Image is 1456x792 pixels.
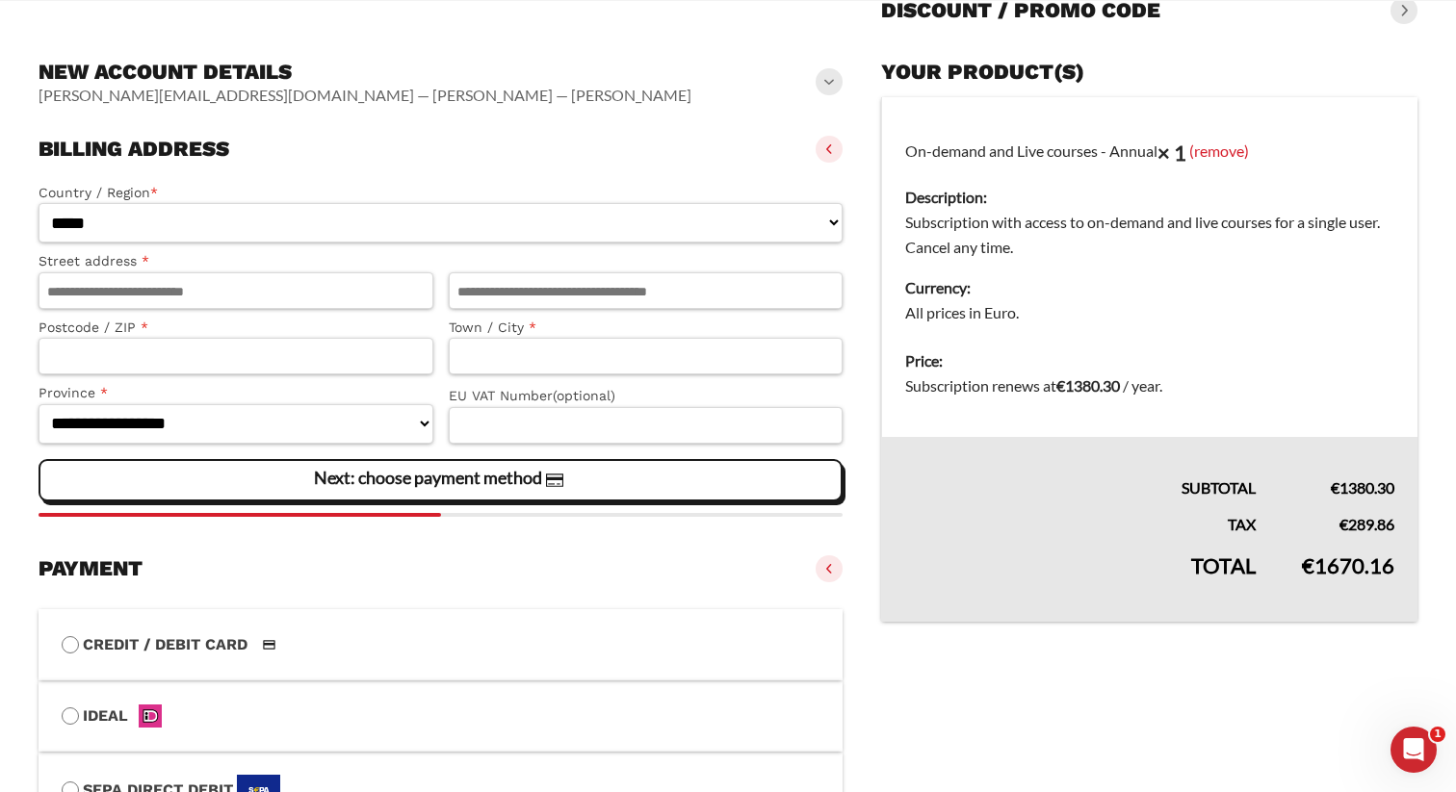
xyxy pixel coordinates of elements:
h3: Payment [39,555,143,582]
label: Street address [39,250,433,272]
strong: × 1 [1157,140,1186,166]
label: EU VAT Number [449,385,844,407]
img: iDEAL [132,704,168,728]
label: Town / City [449,317,844,339]
bdi: 289.86 [1339,515,1394,533]
bdi: 1380.30 [1056,376,1120,395]
vaadin-horizontal-layout: [PERSON_NAME][EMAIL_ADDRESS][DOMAIN_NAME] — [PERSON_NAME] — [PERSON_NAME] [39,86,691,105]
span: € [1302,552,1314,578]
dd: All prices in Euro. [905,300,1394,325]
label: Credit / Debit Card [62,632,819,657]
span: € [1331,478,1339,497]
bdi: 1380.30 [1331,478,1394,497]
th: Tax [882,500,1279,537]
span: Subscription renews at . [905,376,1162,395]
span: / year [1123,376,1159,395]
dt: Description: [905,185,1394,210]
span: (optional) [553,388,615,403]
label: Country / Region [39,182,843,204]
label: Province [39,382,433,404]
td: On-demand and Live courses - Annual [882,97,1417,338]
vaadin-button: Next: choose payment method [39,459,843,501]
img: Credit / Debit Card [251,633,287,656]
label: iDEAL [62,703,819,728]
input: iDEALiDEAL [62,707,79,725]
a: (remove) [1189,141,1249,159]
bdi: 1670.16 [1302,552,1394,578]
dd: Subscription with access to on-demand and live courses for a single user. Cancel any time. [905,210,1394,260]
h3: New account details [39,59,691,86]
dt: Currency: [905,275,1394,300]
span: € [1056,376,1065,395]
th: Subtotal [882,437,1279,500]
input: Credit / Debit CardCredit / Debit Card [62,636,79,653]
label: Postcode / ZIP [39,317,433,339]
iframe: Intercom live chat [1391,727,1437,773]
dt: Price: [905,348,1394,373]
h3: Billing address [39,136,229,163]
th: Total [882,537,1279,622]
span: € [1339,515,1348,533]
span: 1 [1430,727,1445,742]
